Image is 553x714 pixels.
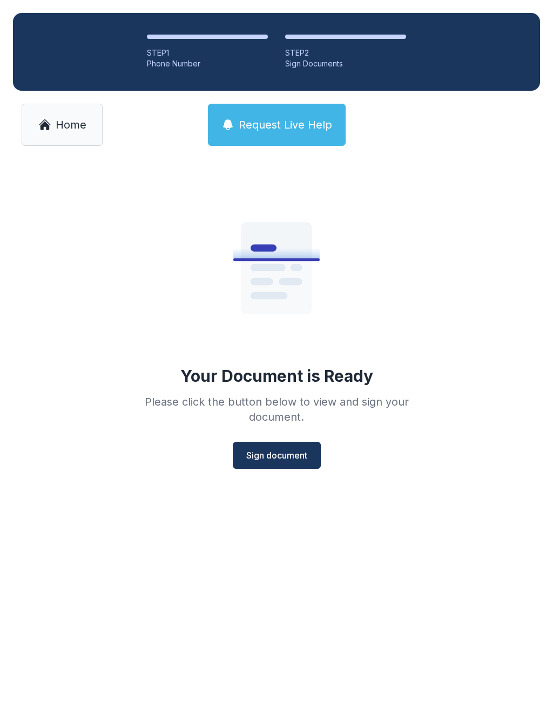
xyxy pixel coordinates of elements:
span: Sign document [246,449,307,462]
div: STEP 1 [147,48,268,58]
div: Your Document is Ready [180,366,373,386]
div: Sign Documents [285,58,406,69]
div: STEP 2 [285,48,406,58]
div: Please click the button below to view and sign your document. [121,394,432,425]
div: Phone Number [147,58,268,69]
span: Request Live Help [239,117,332,132]
span: Home [56,117,86,132]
